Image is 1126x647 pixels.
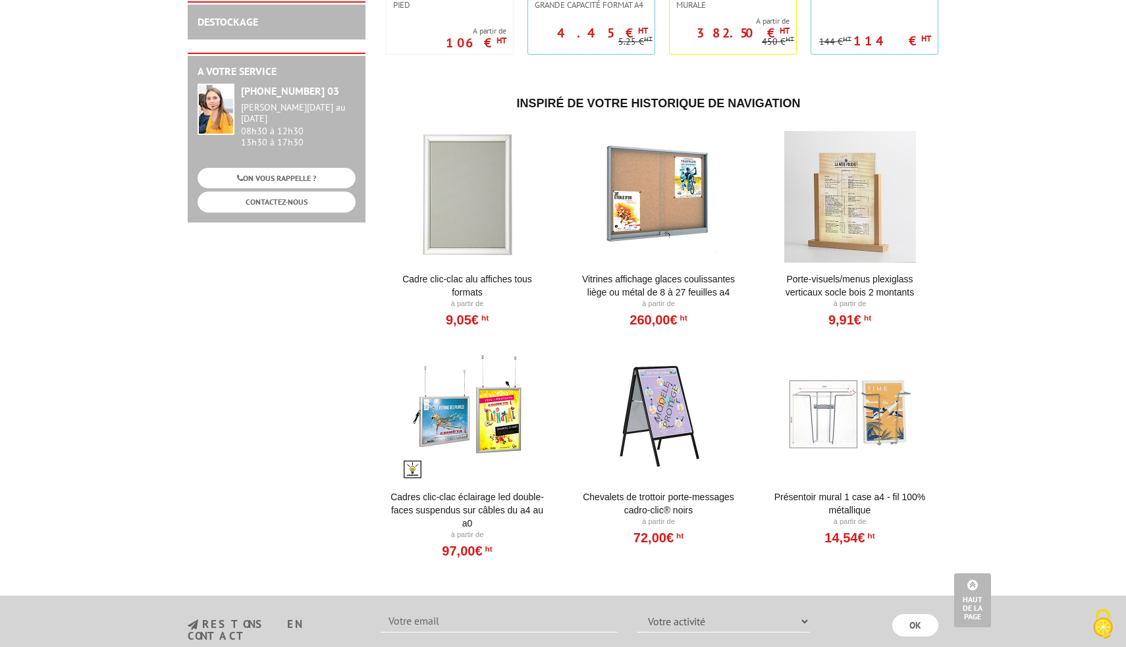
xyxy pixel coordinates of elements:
[768,272,931,299] a: Porte-Visuels/Menus Plexiglass Verticaux Socle Bois 2 Montants
[630,316,687,324] a: 260,00€HT
[198,192,356,212] a: CONTACTEZ-NOUS
[865,531,875,540] sup: HT
[446,26,506,36] span: A partir de
[697,29,790,37] p: 382.50 €
[921,33,931,44] sup: HT
[386,299,549,309] p: À partir de
[577,299,740,309] p: À partir de
[198,168,356,188] a: ON VOUS RAPPELLE ?
[496,35,506,46] sup: HT
[446,39,506,47] p: 106 €
[386,530,549,540] p: À partir de
[577,272,740,299] a: Vitrines affichage glaces coulissantes liège ou métal de 8 à 27 feuilles A4
[762,37,794,47] p: 450 €
[442,547,492,555] a: 97,00€HT
[618,37,653,47] p: 5.25 €
[780,25,790,36] sup: HT
[386,490,549,530] a: Cadres clic-clac éclairage LED double-faces suspendus sur câbles du A4 au A0
[843,34,851,43] sup: HT
[633,534,684,542] a: 72,00€HT
[892,614,938,636] input: OK
[819,37,851,47] p: 144 €
[670,16,790,26] span: A partir de
[678,313,687,323] sup: HT
[768,299,931,309] p: À partir de
[1080,602,1126,647] button: Cookies (fenêtre modale)
[198,66,356,78] h2: A votre service
[479,313,489,323] sup: HT
[516,97,800,110] span: Inspiré de votre historique de navigation
[853,37,931,45] p: 114 €
[768,517,931,527] p: À partir de
[954,573,991,627] a: Haut de la page
[446,316,489,324] a: 9,05€HT
[768,490,931,517] a: Présentoir mural 1 case A4 - Fil 100% métallique
[577,517,740,527] p: À partir de
[188,619,198,631] img: newsletter.jpg
[188,619,361,642] h3: restons en contact
[386,272,549,299] a: Cadre Clic-Clac Alu affiches tous formats
[241,102,356,124] div: [PERSON_NAME][DATE] au [DATE]
[828,316,871,324] a: 9,91€HT
[241,84,339,97] strong: [PHONE_NUMBER] 03
[381,610,618,633] input: Votre email
[1086,608,1119,640] img: Cookies (fenêtre modale)
[198,15,258,28] a: DESTOCKAGE
[577,490,740,517] a: Chevalets de trottoir porte-messages Cadro-Clic® Noirs
[861,313,871,323] sup: HT
[483,544,493,554] sup: HT
[824,534,874,542] a: 14,54€HT
[241,102,356,147] div: 08h30 à 12h30 13h30 à 17h30
[638,25,648,36] sup: HT
[557,29,648,37] p: 4.45 €
[644,34,653,43] sup: HT
[198,84,234,135] img: widget-service.jpg
[674,531,684,540] sup: HT
[786,34,794,43] sup: HT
